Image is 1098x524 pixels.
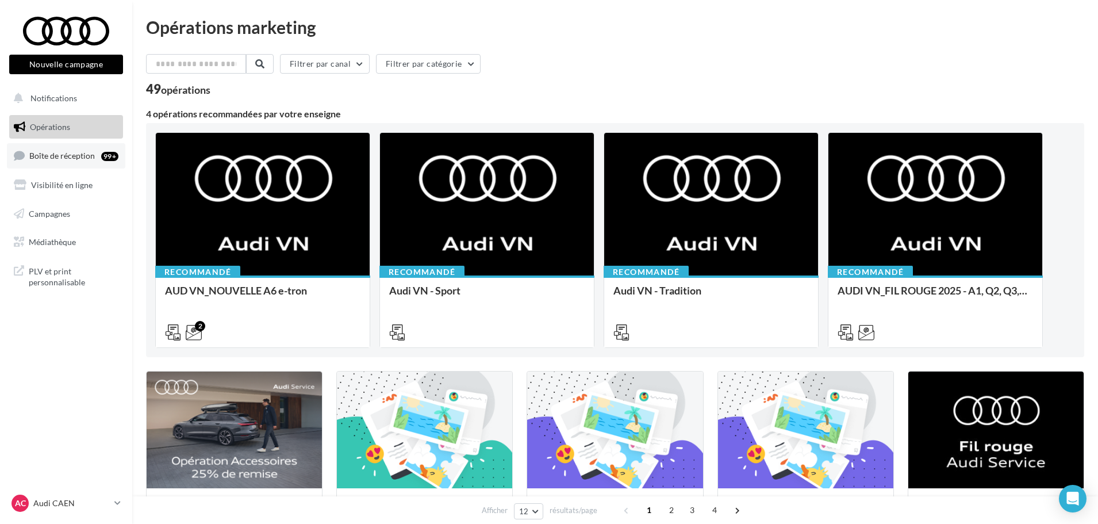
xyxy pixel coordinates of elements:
span: 12 [519,507,529,516]
a: PLV et print personnalisable [7,259,125,293]
button: 12 [514,503,543,519]
a: Boîte de réception99+ [7,143,125,168]
a: AC Audi CAEN [9,492,123,514]
div: Opérations marketing [146,18,1084,36]
span: AC [15,498,26,509]
div: AUD VN_NOUVELLE A6 e-tron [165,285,360,308]
a: Médiathèque [7,230,125,254]
div: 99+ [101,152,118,161]
div: Recommandé [379,266,464,278]
div: Open Intercom Messenger [1059,485,1087,512]
span: 3 [683,501,701,519]
span: 1 [640,501,658,519]
a: Opérations [7,115,125,139]
div: 49 [146,83,210,95]
div: opérations [161,85,210,95]
span: Opérations [30,122,70,132]
div: Recommandé [155,266,240,278]
span: Afficher [482,505,508,516]
div: Audi VN - Tradition [613,285,809,308]
button: Nouvelle campagne [9,55,123,74]
button: Notifications [7,86,121,110]
span: 2 [662,501,681,519]
a: Campagnes [7,202,125,226]
button: Filtrer par catégorie [376,54,481,74]
div: Recommandé [604,266,689,278]
div: 2 [195,321,205,331]
span: Médiathèque [29,237,76,247]
span: Boîte de réception [29,151,95,160]
span: PLV et print personnalisable [29,263,118,288]
div: 4 opérations recommandées par votre enseigne [146,109,1084,118]
span: 4 [705,501,724,519]
div: Recommandé [828,266,913,278]
a: Visibilité en ligne [7,173,125,197]
div: Audi VN - Sport [389,285,585,308]
span: Notifications [30,93,77,103]
span: Visibilité en ligne [31,180,93,190]
p: Audi CAEN [33,498,110,509]
span: résultats/page [550,505,597,516]
span: Campagnes [29,208,70,218]
button: Filtrer par canal [280,54,370,74]
div: AUDI VN_FIL ROUGE 2025 - A1, Q2, Q3, Q5 et Q4 e-tron [838,285,1033,308]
